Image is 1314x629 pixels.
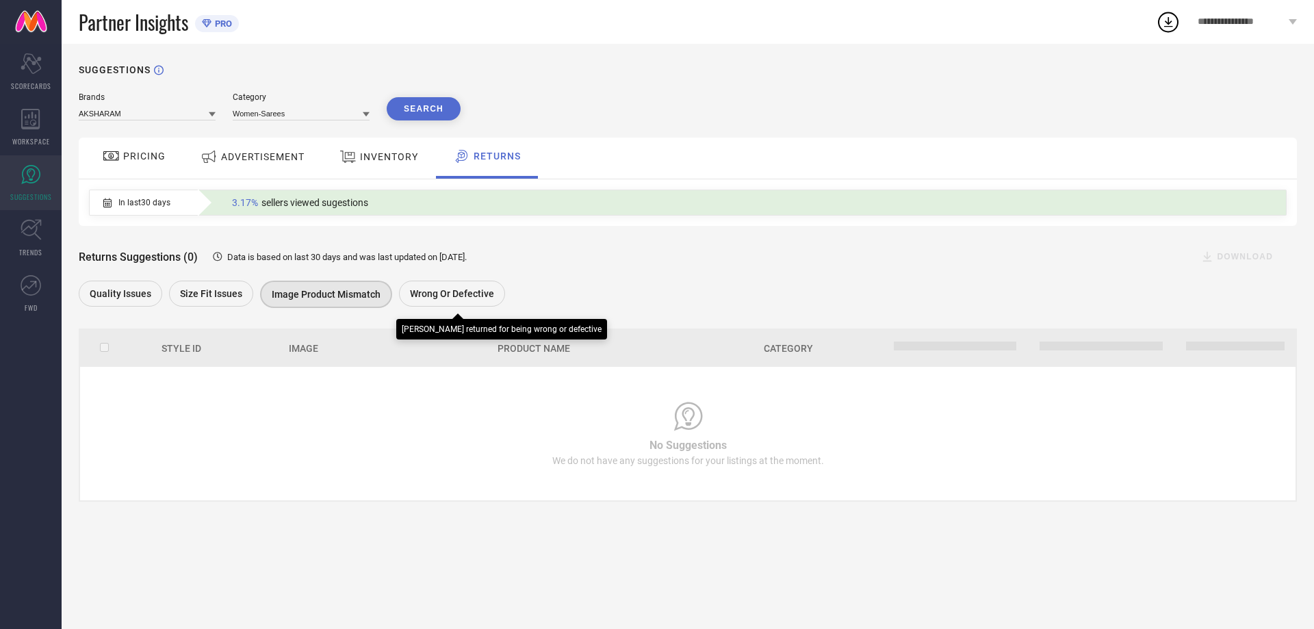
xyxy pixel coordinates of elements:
span: Product Name [498,343,570,354]
span: Image product mismatch [272,289,381,300]
span: Partner Insights [79,8,188,36]
span: Category [764,343,813,354]
span: WORKSPACE [12,136,50,146]
span: PRO [211,18,232,29]
span: No Suggestions [649,439,727,452]
span: We do not have any suggestions for your listings at the moment. [552,455,824,466]
span: Data is based on last 30 days and was last updated on [DATE] . [227,252,467,262]
span: 3.17% [232,197,258,208]
span: Wrong or Defective [410,288,494,299]
span: Size fit issues [180,288,242,299]
span: TRENDS [19,247,42,257]
div: [PERSON_NAME] returned for being wrong or defective [402,324,602,334]
span: sellers viewed sugestions [261,197,368,208]
div: Brands [79,92,216,102]
button: Search [387,97,461,120]
span: SUGGESTIONS [10,192,52,202]
span: SCORECARDS [11,81,51,91]
span: ADVERTISEMENT [221,151,305,162]
span: INVENTORY [360,151,418,162]
span: Quality issues [90,288,151,299]
span: RETURNS [474,151,521,162]
div: Category [233,92,370,102]
span: Style Id [162,343,201,354]
span: Returns Suggestions (0) [79,251,198,264]
span: FWD [25,303,38,313]
div: Open download list [1156,10,1181,34]
span: In last 30 days [118,198,170,207]
div: Percentage of sellers who have viewed suggestions for the current Insight Type [225,194,375,211]
h1: SUGGESTIONS [79,64,151,75]
span: PRICING [123,151,166,162]
span: Image [289,343,318,354]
